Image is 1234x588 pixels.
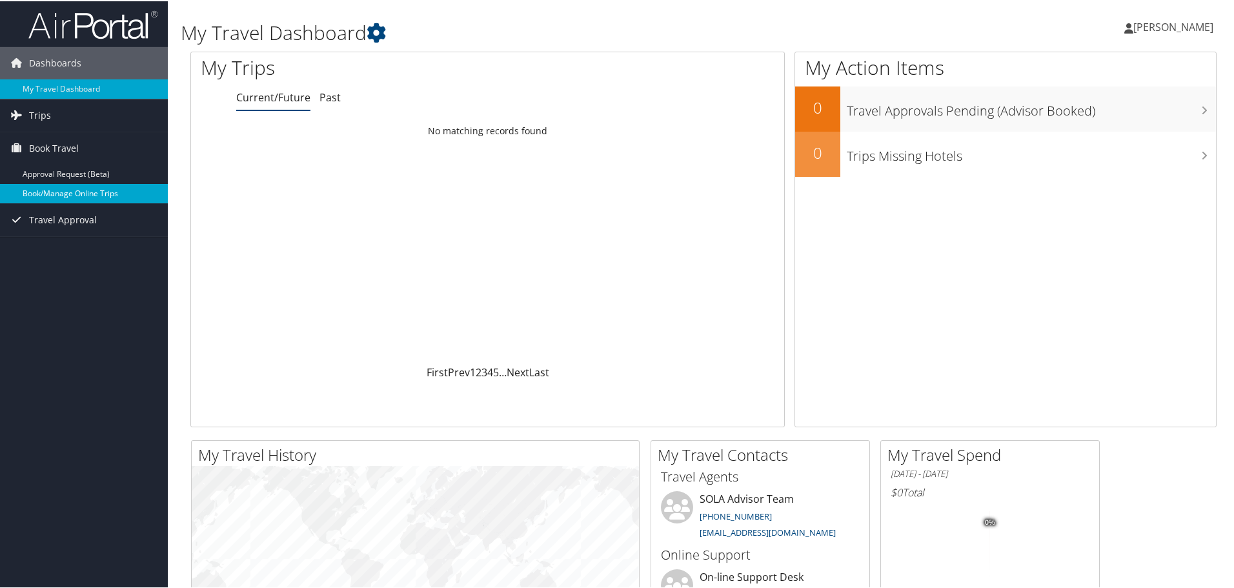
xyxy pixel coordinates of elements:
[529,364,549,378] a: Last
[476,364,481,378] a: 2
[507,364,529,378] a: Next
[481,364,487,378] a: 3
[661,467,860,485] h3: Travel Agents
[29,203,97,235] span: Travel Approval
[493,364,499,378] a: 5
[887,443,1099,465] h2: My Travel Spend
[891,484,1089,498] h6: Total
[795,141,840,163] h2: 0
[658,443,869,465] h2: My Travel Contacts
[1133,19,1213,33] span: [PERSON_NAME]
[700,509,772,521] a: [PHONE_NUMBER]
[236,89,310,103] a: Current/Future
[29,46,81,78] span: Dashboards
[201,53,527,80] h1: My Trips
[795,130,1216,176] a: 0Trips Missing Hotels
[470,364,476,378] a: 1
[654,490,866,543] li: SOLA Advisor Team
[891,484,902,498] span: $0
[499,364,507,378] span: …
[661,545,860,563] h3: Online Support
[191,118,784,141] td: No matching records found
[28,8,157,39] img: airportal-logo.png
[700,525,836,537] a: [EMAIL_ADDRESS][DOMAIN_NAME]
[795,53,1216,80] h1: My Action Items
[487,364,493,378] a: 4
[795,96,840,117] h2: 0
[847,94,1216,119] h3: Travel Approvals Pending (Advisor Booked)
[29,98,51,130] span: Trips
[985,518,995,525] tspan: 0%
[427,364,448,378] a: First
[795,85,1216,130] a: 0Travel Approvals Pending (Advisor Booked)
[319,89,341,103] a: Past
[891,467,1089,479] h6: [DATE] - [DATE]
[448,364,470,378] a: Prev
[29,131,79,163] span: Book Travel
[198,443,639,465] h2: My Travel History
[847,139,1216,164] h3: Trips Missing Hotels
[181,18,878,45] h1: My Travel Dashboard
[1124,6,1226,45] a: [PERSON_NAME]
